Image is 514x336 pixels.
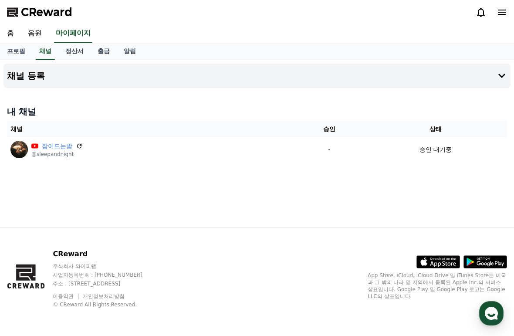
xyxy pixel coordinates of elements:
p: - [298,145,361,154]
h4: 채널 등록 [7,71,45,81]
a: CReward [7,5,72,19]
a: 마이페이지 [54,24,92,43]
a: 음원 [21,24,49,43]
p: @sleepandnight [31,151,83,158]
a: 채널 [36,43,55,60]
th: 채널 [7,121,294,137]
p: © CReward All Rights Reserved. [53,301,159,308]
th: 상태 [364,121,507,137]
a: 출금 [91,43,117,60]
button: 채널 등록 [3,64,511,88]
span: CReward [21,5,72,19]
p: 주소 : [STREET_ADDRESS] [53,280,159,287]
p: App Store, iCloud, iCloud Drive 및 iTunes Store는 미국과 그 밖의 나라 및 지역에서 등록된 Apple Inc.의 서비스 상표입니다. Goo... [368,272,507,300]
a: 이용약관 [53,293,80,299]
p: CReward [53,249,159,259]
p: 주식회사 와이피랩 [53,263,159,270]
a: 잠이드는밤 [42,142,72,151]
a: 정산서 [58,43,91,60]
a: 개인정보처리방침 [83,293,125,299]
h4: 내 채널 [7,105,507,118]
th: 승인 [294,121,364,137]
img: 잠이드는밤 [10,141,28,158]
a: 알림 [117,43,143,60]
p: 사업자등록번호 : [PHONE_NUMBER] [53,272,159,278]
p: 승인 대기중 [419,145,452,154]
